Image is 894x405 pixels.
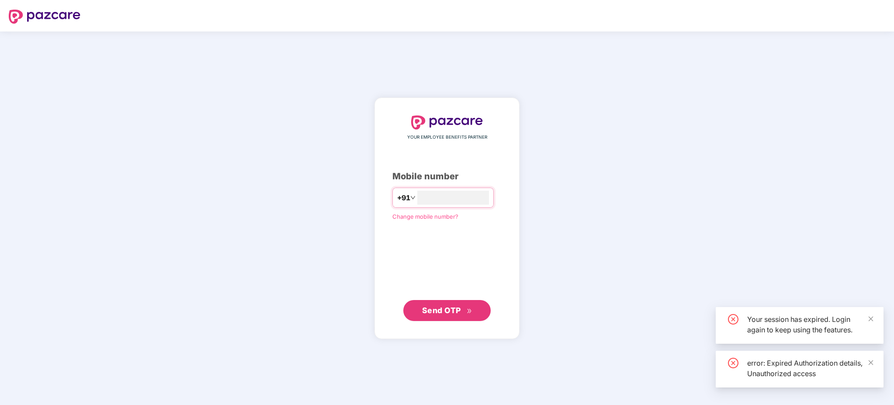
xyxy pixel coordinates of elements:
[728,314,738,325] span: close-circle
[403,300,491,321] button: Send OTPdouble-right
[747,314,873,335] div: Your session has expired. Login again to keep using the features.
[422,306,461,315] span: Send OTP
[392,170,502,183] div: Mobile number
[868,316,874,322] span: close
[410,195,416,200] span: down
[868,360,874,366] span: close
[411,115,483,129] img: logo
[467,308,472,314] span: double-right
[397,192,410,203] span: +91
[9,10,80,24] img: logo
[392,213,458,220] a: Change mobile number?
[747,358,873,379] div: error: Expired Authorization details, Unauthorized access
[728,358,738,368] span: close-circle
[407,134,487,141] span: YOUR EMPLOYEE BENEFITS PARTNER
